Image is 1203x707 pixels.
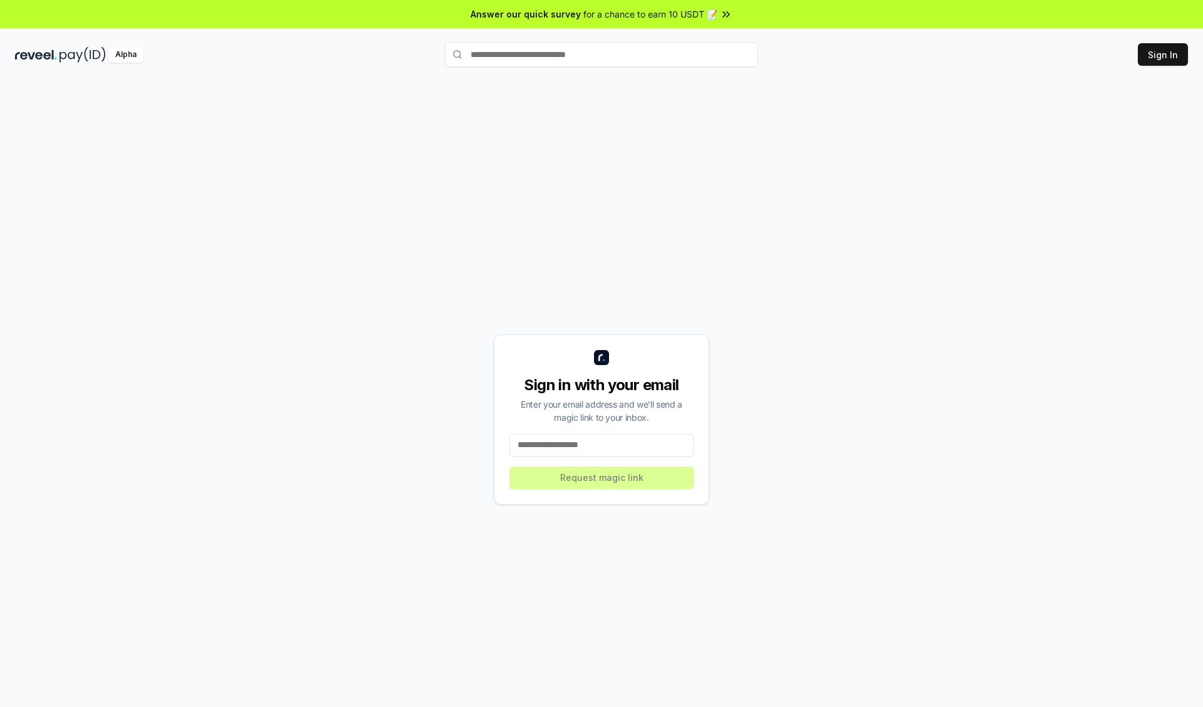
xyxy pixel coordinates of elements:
button: Sign In [1138,43,1188,66]
img: logo_small [594,350,609,365]
div: Alpha [108,47,143,63]
img: pay_id [60,47,106,63]
img: reveel_dark [15,47,57,63]
span: Answer our quick survey [471,8,581,21]
div: Sign in with your email [509,375,694,395]
span: for a chance to earn 10 USDT 📝 [583,8,717,21]
div: Enter your email address and we’ll send a magic link to your inbox. [509,398,694,424]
